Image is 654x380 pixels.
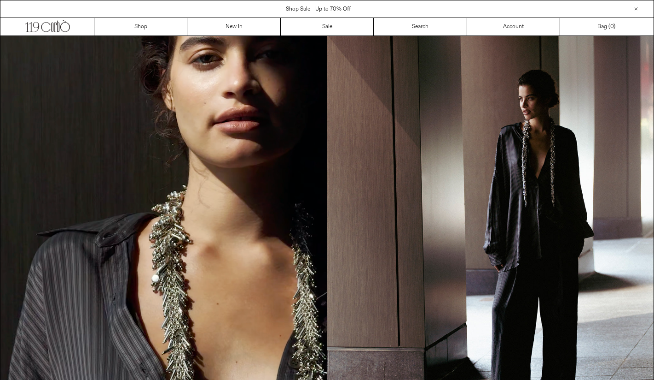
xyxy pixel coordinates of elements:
span: ) [610,23,615,31]
a: Search [374,18,467,36]
a: Shop [94,18,187,36]
a: New In [187,18,280,36]
a: Shop Sale - Up to 70% Off [286,6,351,13]
span: 0 [610,23,613,30]
a: Account [467,18,560,36]
a: Sale [281,18,374,36]
a: Bag () [560,18,653,36]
